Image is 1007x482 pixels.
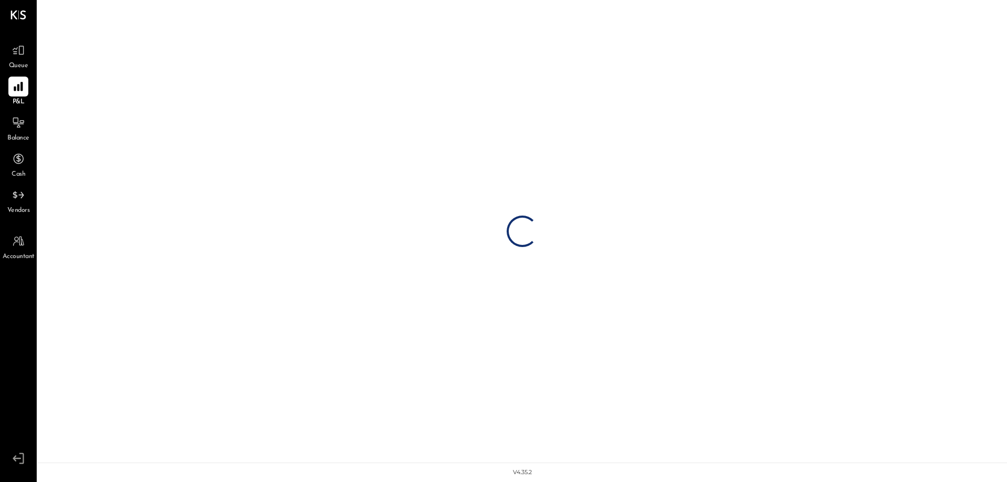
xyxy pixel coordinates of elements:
span: Cash [12,170,25,179]
div: v 4.35.2 [513,468,532,477]
span: Vendors [7,206,30,216]
span: P&L [13,98,25,107]
span: Accountant [3,252,35,262]
a: Accountant [1,231,36,262]
span: Queue [9,61,28,71]
a: Balance [1,113,36,143]
a: Vendors [1,185,36,216]
a: P&L [1,77,36,107]
a: Cash [1,149,36,179]
span: Balance [7,134,29,143]
a: Queue [1,40,36,71]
